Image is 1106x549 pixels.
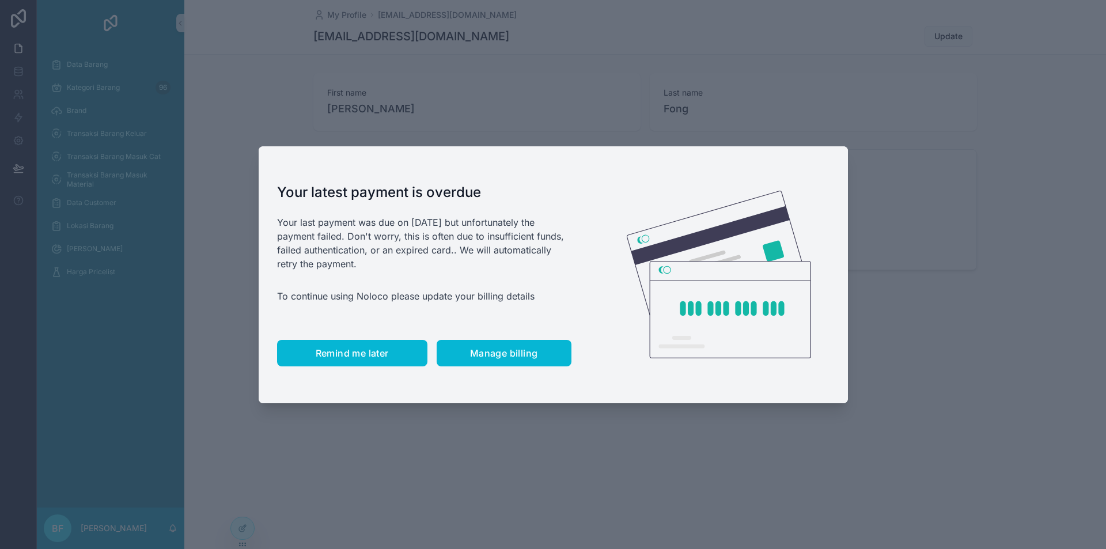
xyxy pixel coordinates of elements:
button: Manage billing [437,340,571,366]
h1: Your latest payment is overdue [277,183,571,202]
span: Manage billing [470,347,538,359]
button: Remind me later [277,340,427,366]
img: Credit card illustration [627,191,811,359]
p: Your last payment was due on [DATE] but unfortunately the payment failed. Don't worry, this is of... [277,215,571,271]
p: To continue using Noloco please update your billing details [277,289,571,303]
span: Remind me later [316,347,389,359]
